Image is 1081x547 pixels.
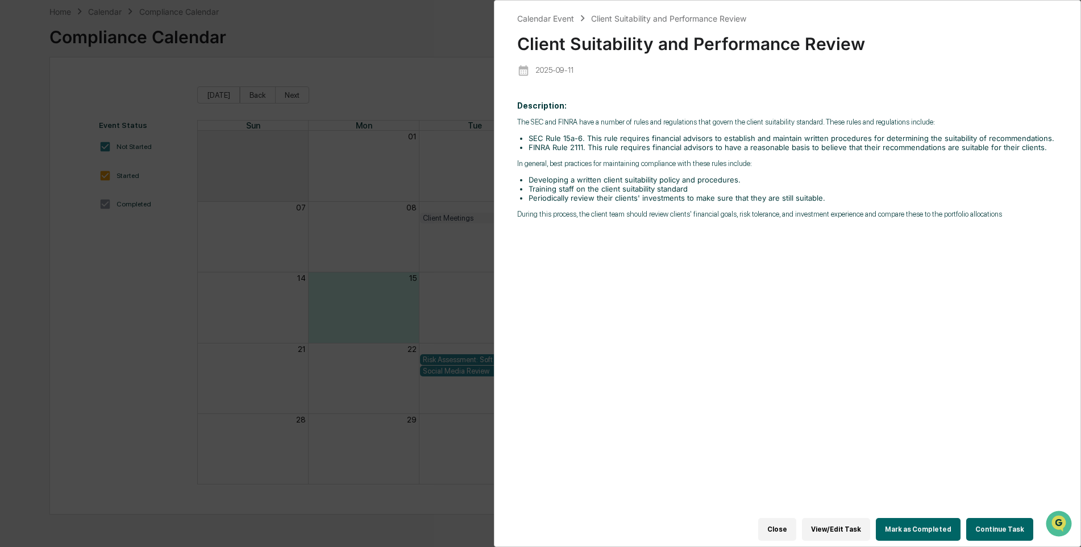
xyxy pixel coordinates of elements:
[11,166,20,175] div: 🔎
[517,210,1058,218] p: During this process, the client team should review clients' financial goals, risk tolerance, and ...
[39,87,186,98] div: Start new chat
[11,87,32,107] img: 1746055101610-c473b297-6a78-478c-a979-82029cc54cd1
[193,90,207,104] button: Start new chat
[7,139,78,159] a: 🖐️Preclearance
[529,193,1058,202] li: Periodically review their clients' investments to make sure that they are still suitable.
[517,14,574,23] div: Calendar Event
[94,143,141,155] span: Attestations
[758,518,796,541] button: Close
[535,66,573,74] p: 2025-09-11
[591,14,746,23] div: Client Suitability and Performance Review
[517,159,1058,168] p: In general, best practices for maintaining compliance with these rules include:
[966,518,1033,541] button: Continue Task
[517,24,1058,54] div: Client Suitability and Performance Review
[23,143,73,155] span: Preclearance
[517,118,1058,126] p: The SEC and FINRA have a number of rules and regulations that govern the client suitability stand...
[23,165,72,176] span: Data Lookup
[1045,509,1075,540] iframe: Open customer support
[80,192,138,201] a: Powered byPylon
[113,193,138,201] span: Pylon
[517,101,567,110] b: Description:
[82,144,92,154] div: 🗄️
[39,98,144,107] div: We're available if you need us!
[11,144,20,154] div: 🖐️
[876,518,961,541] button: Mark as Completed
[529,175,1058,184] li: Developing a written client suitability policy and procedures.
[802,518,870,541] button: View/Edit Task
[78,139,145,159] a: 🗄️Attestations
[11,24,207,42] p: How can we help?
[529,143,1058,152] li: FINRA Rule 2111. This rule requires financial advisors to have a reasonable basis to believe that...
[529,184,1058,193] li: Training staff on the client suitability standard
[7,160,76,181] a: 🔎Data Lookup
[529,134,1058,143] li: SEC Rule 15a-6. This rule requires financial advisors to establish and maintain written procedure...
